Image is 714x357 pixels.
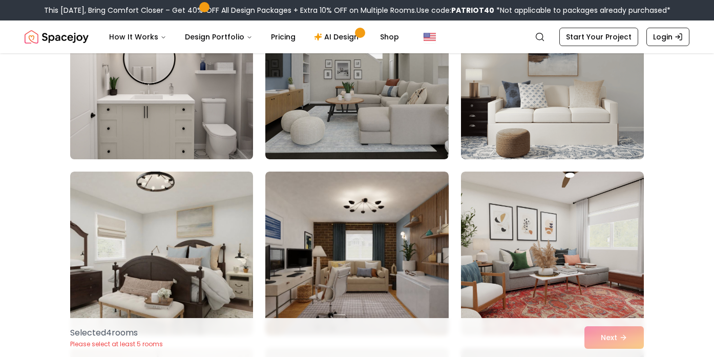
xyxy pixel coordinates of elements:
b: PATRIOT40 [451,5,494,15]
a: Spacejoy [25,27,89,47]
p: Please select at least 5 rooms [70,340,163,348]
img: Room room-39 [461,172,644,335]
a: AI Design [306,27,370,47]
img: Room room-37 [70,172,253,335]
p: Selected 4 room s [70,327,163,339]
span: Use code: [416,5,494,15]
a: Pricing [263,27,304,47]
img: United States [424,31,436,43]
img: Spacejoy Logo [25,27,89,47]
button: How It Works [101,27,175,47]
img: Room room-38 [265,172,448,335]
nav: Global [25,20,689,53]
a: Login [646,28,689,46]
a: Start Your Project [559,28,638,46]
div: This [DATE], Bring Comfort Closer – Get 40% OFF All Design Packages + Extra 10% OFF on Multiple R... [44,5,670,15]
button: Design Portfolio [177,27,261,47]
nav: Main [101,27,407,47]
span: *Not applicable to packages already purchased* [494,5,670,15]
a: Shop [372,27,407,47]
